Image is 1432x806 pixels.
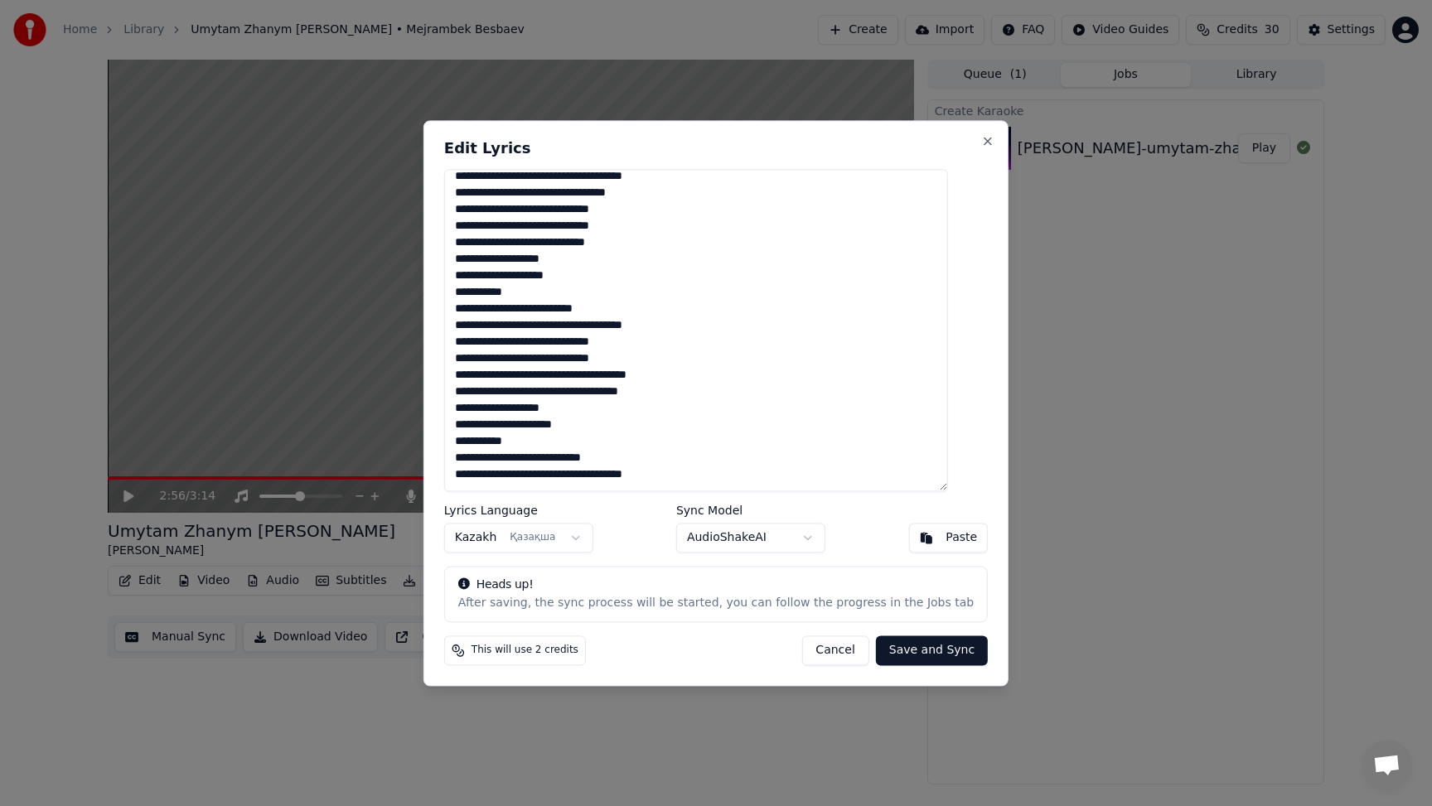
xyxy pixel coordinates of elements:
button: Paste [908,523,988,553]
button: Cancel [801,635,868,665]
span: This will use 2 credits [472,644,578,657]
div: Heads up! [458,577,974,593]
h2: Edit Lyrics [444,141,988,156]
div: Paste [946,529,977,546]
label: Lyrics Language [444,504,593,516]
div: After saving, the sync process will be started, you can follow the progress in the Jobs tab [458,595,974,611]
button: Save and Sync [876,635,988,665]
label: Sync Model [676,504,825,516]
